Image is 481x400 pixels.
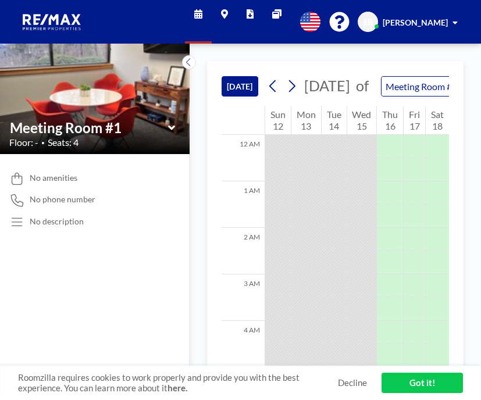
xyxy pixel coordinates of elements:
[10,119,168,136] input: Meeting Room #1
[304,77,350,94] span: [DATE]
[222,274,265,321] div: 3 AM
[222,76,258,97] button: [DATE]
[222,321,265,367] div: 4 AM
[18,372,338,394] span: Roomzilla requires cookies to work properly and provide you with the best experience. You can lea...
[222,228,265,274] div: 2 AM
[291,106,321,135] div: Mon 13
[338,377,367,388] a: Decline
[383,17,448,27] span: [PERSON_NAME]
[356,77,369,95] span: of
[382,77,471,96] input: Meeting Room #1
[265,106,291,135] div: Sun 12
[377,106,403,135] div: Thu 16
[426,106,449,135] div: Sat 18
[41,139,45,147] span: •
[19,10,86,34] img: organization-logo
[30,194,95,205] span: No phone number
[30,216,84,227] div: No description
[404,106,425,135] div: Fri 17
[30,173,77,183] span: No amenities
[382,373,463,393] a: Got it!
[48,137,79,148] span: Seats: 4
[363,17,373,27] span: SB
[347,106,377,135] div: Wed 15
[222,135,265,181] div: 12 AM
[9,137,38,148] span: Floor: -
[322,106,347,135] div: Tue 14
[222,181,265,228] div: 1 AM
